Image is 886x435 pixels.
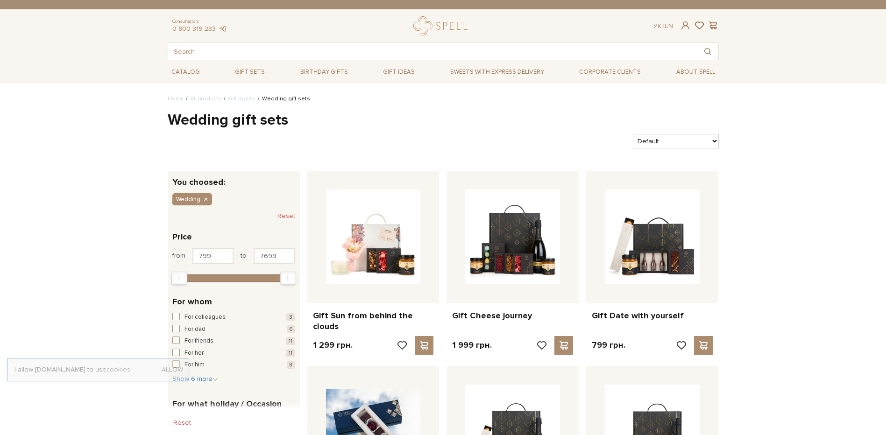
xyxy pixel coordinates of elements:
a: Sweets with express delivery [447,64,548,80]
span: Wedding [176,195,200,203]
div: En [653,22,673,30]
span: For her [184,349,204,358]
span: About Spell [673,65,719,79]
span: from [172,252,185,260]
span: For colleagues [184,313,226,322]
div: Max [280,272,296,285]
span: 6 [287,325,295,333]
span: Birthday gifts [297,65,352,79]
button: For colleagues 3 [172,313,295,322]
input: Price [192,248,234,264]
li: Wedding gift sets [255,95,310,103]
p: 1 299 грн. [313,340,353,351]
span: 8 [287,361,295,369]
a: telegram [218,25,227,33]
p: 1 999 грн. [452,340,492,351]
button: For him 8 [172,360,295,370]
div: You choosed: [168,171,300,186]
span: For dad [184,325,206,334]
a: Gift Sun from behind the clouds [313,310,434,332]
span: For him [184,360,205,370]
span: Gift sets [231,65,269,79]
span: For friends [184,337,213,346]
button: For dad 6 [172,325,295,334]
span: Show 6 more [172,375,218,383]
span: to [241,252,247,260]
button: For friends 11 [172,337,295,346]
input: Price [254,248,295,264]
span: Catalog [168,65,204,79]
button: Reset [277,209,295,224]
a: 0 800 319 233 [172,25,216,33]
span: 3 [286,313,295,321]
h1: Wedding gift sets [168,111,719,130]
span: | [663,22,665,30]
a: cookies [106,365,130,373]
a: logo [413,16,472,35]
a: All products [190,95,221,102]
a: Gift Cheese journey [452,310,573,321]
button: Search [697,43,718,60]
input: Search [168,43,697,60]
p: 799 грн. [592,340,625,351]
button: Reset [168,415,197,430]
button: Show 6 more [172,374,218,384]
button: For her 11 [172,349,295,358]
span: For what holiday / Occasion [172,398,282,410]
a: Ук [653,22,661,30]
a: Corporate clients [575,64,645,80]
a: Allow [162,365,183,374]
span: 11 [286,349,295,357]
a: Gift Date with yourself [592,310,713,321]
div: I allow [DOMAIN_NAME] to use [7,365,189,374]
div: Min [171,272,187,285]
a: Gift Boxes [228,95,255,102]
span: Price [172,231,192,243]
span: 11 [286,337,295,345]
button: Wedding [172,193,212,205]
span: Consultation: [172,19,227,25]
a: Home [168,95,184,102]
span: Gift ideas [379,65,418,79]
span: For whom [172,295,212,308]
